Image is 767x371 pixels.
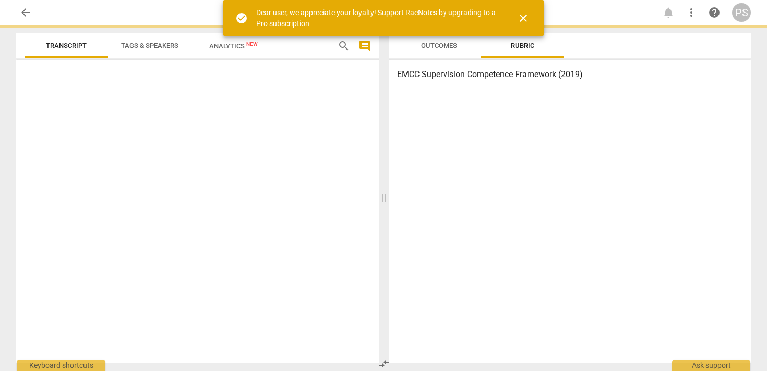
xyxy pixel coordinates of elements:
span: check_circle [235,12,248,24]
span: Rubric [511,42,534,50]
span: arrow_back [19,6,32,19]
button: Close [511,6,536,31]
span: more_vert [685,6,698,19]
span: New [246,41,258,47]
a: Pro subscription [256,19,309,28]
span: help [708,6,721,19]
div: Ask support [672,360,750,371]
span: Transcript [46,42,87,50]
h3: EMCC Supervision Competence Framework (2019) [397,68,742,81]
span: Tags & Speakers [121,42,178,50]
button: PS [732,3,751,22]
span: Analytics [209,42,258,50]
div: Keyboard shortcuts [17,360,105,371]
span: compare_arrows [378,357,390,370]
button: Show/Hide comments [356,38,373,54]
span: Outcomes [421,42,457,50]
button: Search [335,38,352,54]
span: comment [358,40,371,52]
span: search [338,40,350,52]
span: close [517,12,530,24]
div: Dear user, we appreciate your loyalty! Support RaeNotes by upgrading to a [256,7,498,29]
a: Help [705,3,724,22]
